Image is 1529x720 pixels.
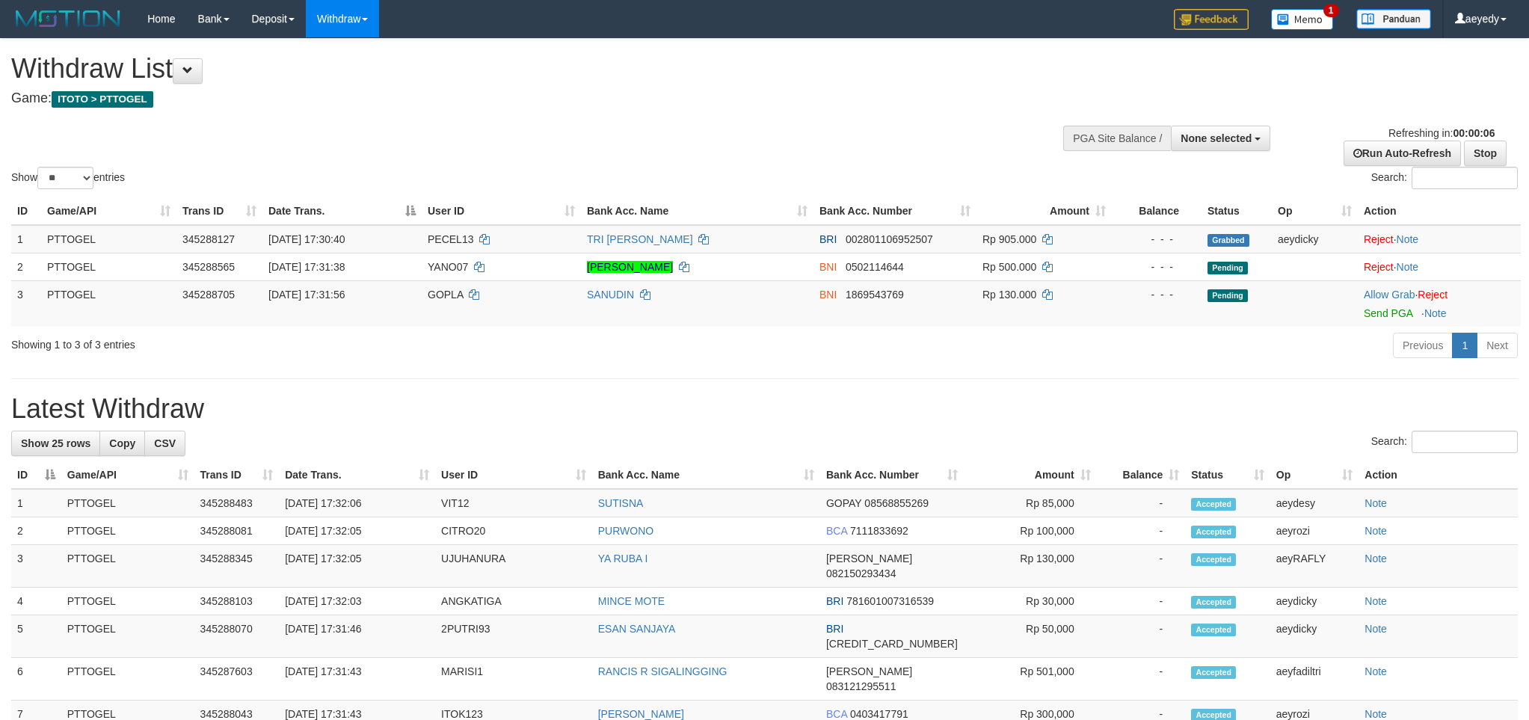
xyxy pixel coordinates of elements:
span: [PERSON_NAME] [826,665,912,677]
span: Copy 083121295511 to clipboard [826,680,896,692]
td: [DATE] 17:31:43 [279,658,435,701]
div: - - - [1118,287,1196,302]
a: Note [1365,553,1387,564]
span: Copy 367601009433535 to clipboard [826,638,958,650]
td: aeyfadiltri [1270,658,1359,701]
a: Note [1365,708,1387,720]
span: · [1364,289,1418,301]
td: 3 [11,280,41,327]
td: aeydicky [1272,225,1358,253]
span: 345288705 [182,289,235,301]
td: PTTOGEL [61,615,194,658]
label: Show entries [11,167,125,189]
span: Copy 1869543769 to clipboard [846,289,904,301]
th: Bank Acc. Number: activate to sort column ascending [813,197,976,225]
th: Balance [1112,197,1202,225]
a: Note [1365,525,1387,537]
span: Accepted [1191,553,1236,566]
td: 2PUTRI93 [435,615,592,658]
td: PTTOGEL [41,253,176,280]
td: - [1097,588,1186,615]
th: Op: activate to sort column ascending [1270,461,1359,489]
span: BRI [819,233,837,245]
span: None selected [1181,132,1252,144]
td: [DATE] 17:31:46 [279,615,435,658]
span: YANO07 [428,261,468,273]
span: Pending [1207,289,1248,302]
td: 6 [11,658,61,701]
th: Amount: activate to sort column ascending [964,461,1097,489]
a: RANCIS R SIGALINGGING [598,665,727,677]
th: Bank Acc. Name: activate to sort column ascending [592,461,820,489]
td: 345288081 [194,517,280,545]
td: 5 [11,615,61,658]
span: Copy 781601007316539 to clipboard [846,595,934,607]
span: 345288127 [182,233,235,245]
div: - - - [1118,259,1196,274]
a: [PERSON_NAME] [587,261,673,273]
td: - [1097,517,1186,545]
td: 3 [11,545,61,588]
span: BRI [826,595,843,607]
span: Accepted [1191,624,1236,636]
a: Reject [1364,233,1394,245]
td: MARISI1 [435,658,592,701]
th: Bank Acc. Number: activate to sort column ascending [820,461,964,489]
div: PGA Site Balance / [1063,126,1171,151]
span: BRI [826,623,843,635]
span: [DATE] 17:31:56 [268,289,345,301]
a: YA RUBA I [598,553,648,564]
a: Note [1365,595,1387,607]
a: Note [1365,623,1387,635]
td: 345288483 [194,489,280,517]
span: 1 [1323,4,1339,17]
span: ITOTO > PTTOGEL [52,91,153,108]
span: Copy 0403417791 to clipboard [850,708,908,720]
td: - [1097,658,1186,701]
th: ID [11,197,41,225]
span: Grabbed [1207,234,1249,247]
th: User ID: activate to sort column ascending [422,197,581,225]
a: SANUDIN [587,289,634,301]
a: Reject [1364,261,1394,273]
td: [DATE] 17:32:06 [279,489,435,517]
td: - [1097,545,1186,588]
span: Accepted [1191,666,1236,679]
th: User ID: activate to sort column ascending [435,461,592,489]
td: Rp 100,000 [964,517,1097,545]
a: TRI [PERSON_NAME] [587,233,693,245]
td: - [1097,615,1186,658]
th: Op: activate to sort column ascending [1272,197,1358,225]
td: CITRO20 [435,517,592,545]
a: Reject [1418,289,1448,301]
span: GOPLA [428,289,463,301]
th: Amount: activate to sort column ascending [976,197,1112,225]
span: Rp 500.000 [982,261,1036,273]
td: [DATE] 17:32:03 [279,588,435,615]
span: Accepted [1191,498,1236,511]
h4: Game: [11,91,1004,106]
td: PTTOGEL [61,545,194,588]
a: Note [1365,497,1387,509]
a: Show 25 rows [11,431,100,456]
select: Showentries [37,167,93,189]
span: PECEL13 [428,233,473,245]
td: PTTOGEL [61,489,194,517]
span: Copy 08568855269 to clipboard [864,497,929,509]
th: Game/API: activate to sort column ascending [61,461,194,489]
td: · [1358,225,1521,253]
input: Search: [1412,431,1518,453]
a: Copy [99,431,145,456]
input: Search: [1412,167,1518,189]
span: BNI [819,289,837,301]
td: [DATE] 17:32:05 [279,517,435,545]
td: PTTOGEL [61,588,194,615]
th: Action [1359,461,1518,489]
span: Accepted [1191,526,1236,538]
td: ANGKATIGA [435,588,592,615]
td: 4 [11,588,61,615]
td: Rp 30,000 [964,588,1097,615]
td: PTTOGEL [41,225,176,253]
th: Date Trans.: activate to sort column ascending [279,461,435,489]
strong: 00:00:06 [1453,127,1495,139]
